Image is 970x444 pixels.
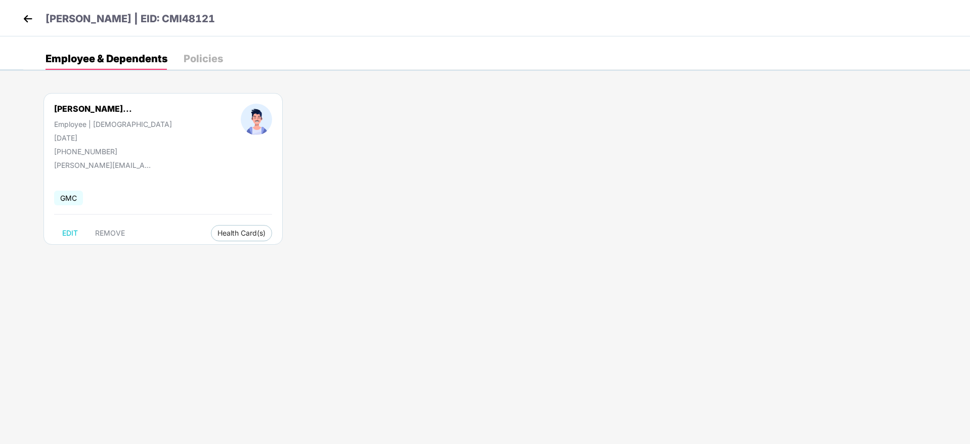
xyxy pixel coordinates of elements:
span: Health Card(s) [217,231,266,236]
span: EDIT [62,229,78,237]
div: [DATE] [54,134,172,142]
button: EDIT [54,225,86,241]
div: [PHONE_NUMBER] [54,147,172,156]
img: back [20,11,35,26]
div: Policies [184,54,223,64]
span: REMOVE [95,229,125,237]
button: Health Card(s) [211,225,272,241]
span: GMC [54,191,83,205]
img: profileImage [241,104,272,135]
p: [PERSON_NAME] | EID: CMI48121 [46,11,215,27]
div: [PERSON_NAME][EMAIL_ADDRESS][DOMAIN_NAME] [54,161,155,169]
div: Employee & Dependents [46,54,167,64]
button: REMOVE [87,225,133,241]
div: [PERSON_NAME]... [54,104,132,114]
div: Employee | [DEMOGRAPHIC_DATA] [54,120,172,128]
